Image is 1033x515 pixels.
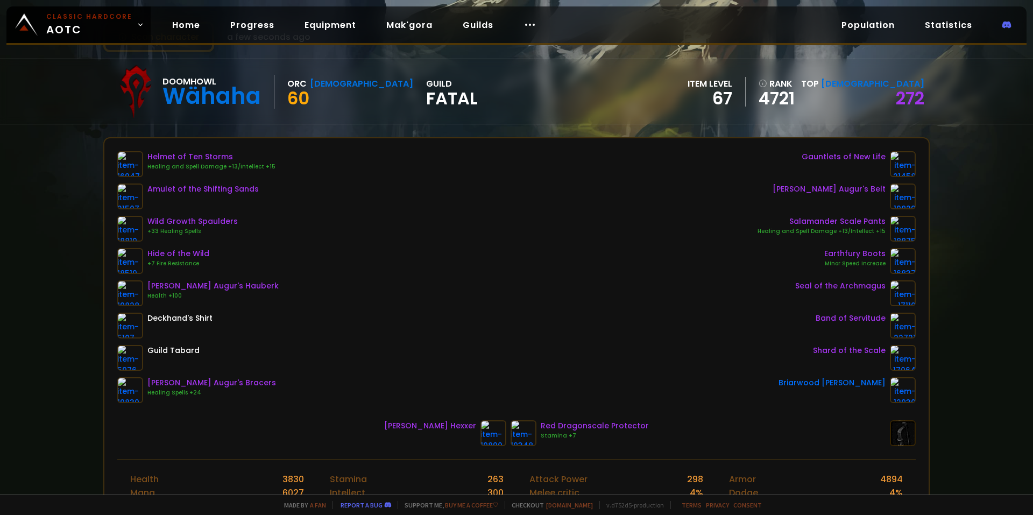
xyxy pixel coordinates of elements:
span: [DEMOGRAPHIC_DATA] [821,77,924,90]
a: Mak'gora [378,14,441,36]
div: Armor [729,472,756,486]
span: Support me, [398,501,498,509]
img: item-19890 [480,420,506,446]
div: 6027 [282,486,304,499]
a: Terms [682,501,702,509]
div: Healing Spells +24 [147,389,276,397]
a: 272 [896,86,924,110]
div: Guild Tabard [147,345,200,356]
div: Seal of the Archmagus [795,280,886,292]
span: Checkout [505,501,593,509]
div: Shard of the Scale [813,345,886,356]
div: 4894 [880,472,903,486]
a: Equipment [296,14,365,36]
span: Made by [278,501,326,509]
div: Minor Speed Increase [824,259,886,268]
div: Health +100 [147,292,279,300]
div: rank [759,77,795,90]
div: Wähaha [162,88,261,104]
span: AOTC [46,12,132,38]
div: Mana [130,486,155,499]
div: 300 [487,486,504,499]
div: Hide of the Wild [147,248,209,259]
div: Healing and Spell Damage +13/Intellect +15 [758,227,886,236]
a: Progress [222,14,283,36]
a: a fan [310,501,326,509]
a: Buy me a coffee [445,501,498,509]
div: Stamina [330,472,367,486]
div: [PERSON_NAME] Augur's Bracers [147,377,276,389]
div: Salamander Scale Pants [758,216,886,227]
div: Briarwood [PERSON_NAME] [779,377,886,389]
div: Helmet of Ten Storms [147,151,275,163]
a: Privacy [706,501,729,509]
div: Amulet of the Shifting Sands [147,184,259,195]
img: item-18810 [117,216,143,242]
div: 4 % [889,486,903,499]
a: Classic HardcoreAOTC [6,6,151,43]
img: item-16947 [117,151,143,177]
img: item-22721 [890,313,916,338]
img: item-16837 [890,248,916,274]
div: 263 [487,472,504,486]
img: item-19828 [117,280,143,306]
div: 67 [688,90,732,107]
div: Healing and Spell Damage +13/Intellect +15 [147,163,275,171]
img: item-17110 [890,280,916,306]
a: Home [164,14,209,36]
span: 60 [287,86,309,110]
div: Top [801,77,924,90]
span: v. d752d5 - production [599,501,664,509]
div: [PERSON_NAME] Hexxer [384,420,476,432]
div: 3830 [282,472,304,486]
img: item-18510 [117,248,143,274]
div: Health [130,472,159,486]
div: Wild Growth Spaulders [147,216,238,227]
small: Classic Hardcore [46,12,132,22]
a: Report a bug [341,501,383,509]
img: item-21458 [890,151,916,177]
img: item-19829 [890,184,916,209]
img: item-19348 [511,420,536,446]
div: item level [688,77,732,90]
div: Attack Power [529,472,588,486]
div: Earthfury Boots [824,248,886,259]
a: Consent [733,501,762,509]
div: +7 Fire Resistance [147,259,209,268]
div: Dodge [729,486,758,499]
div: [PERSON_NAME] Augur's Belt [773,184,886,195]
div: 298 [687,472,703,486]
div: [DEMOGRAPHIC_DATA] [310,77,413,90]
div: Melee critic [529,486,579,499]
div: Red Dragonscale Protector [541,420,649,432]
img: item-18875 [890,216,916,242]
div: Gauntlets of New Life [802,151,886,163]
a: 4721 [759,90,795,107]
div: Stamina +7 [541,432,649,440]
div: [PERSON_NAME] Augur's Hauberk [147,280,279,292]
img: item-21507 [117,184,143,209]
div: +33 Healing Spells [147,227,238,236]
span: Fatal [426,90,478,107]
img: item-5976 [117,345,143,371]
a: Population [833,14,903,36]
img: item-12930 [890,377,916,403]
div: Orc [287,77,307,90]
a: [DOMAIN_NAME] [546,501,593,509]
a: Statistics [916,14,981,36]
div: Intellect [330,486,365,499]
div: Band of Servitude [816,313,886,324]
div: Doomhowl [162,75,261,88]
img: item-5107 [117,313,143,338]
div: guild [426,77,478,107]
img: item-17064 [890,345,916,371]
a: Guilds [454,14,502,36]
img: item-19830 [117,377,143,403]
div: Deckhand's Shirt [147,313,213,324]
div: 4 % [690,486,703,499]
